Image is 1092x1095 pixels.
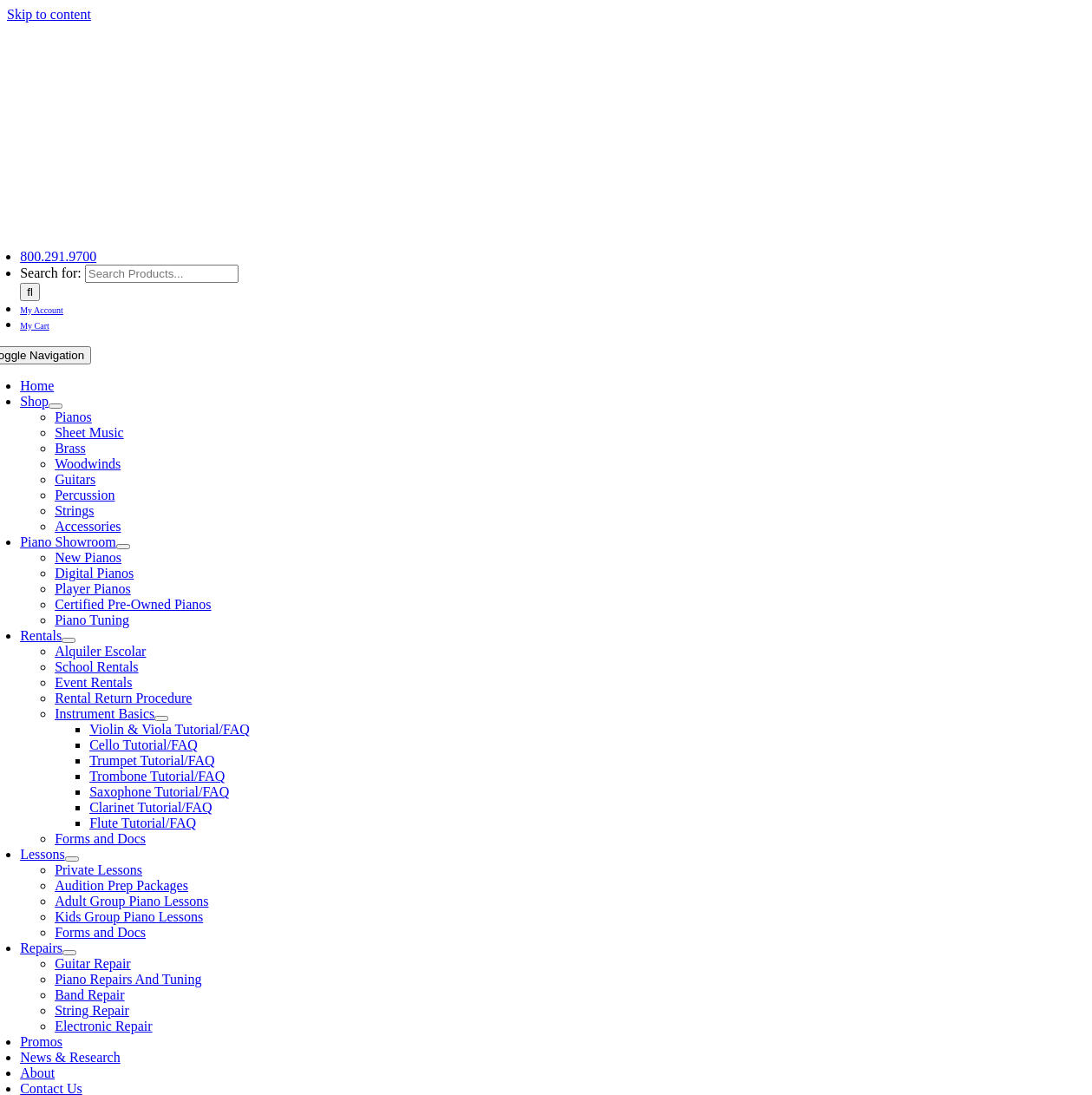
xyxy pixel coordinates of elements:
[20,266,82,280] span: Search for:
[89,816,196,830] a: Flute Tutorial/FAQ
[7,7,91,22] a: Skip to content
[20,941,62,955] a: Repairs
[55,441,86,456] a: Brass
[55,581,131,596] a: Player Pianos
[55,909,203,924] a: Kids Group Piano Lessons
[20,1065,55,1080] a: About
[20,1034,62,1049] a: Promos
[55,472,95,487] a: Guitars
[62,638,75,643] button: Open submenu of Rentals
[89,784,229,799] a: Saxophone Tutorial/FAQ
[55,878,188,893] a: Audition Prep Packages
[85,265,239,283] input: Search Products...
[55,925,146,940] a: Forms and Docs
[55,987,124,1002] a: Band Repair
[65,856,79,862] button: Open submenu of Lessons
[55,675,132,690] a: Event Rentals
[55,706,154,721] a: Instrument Basics
[49,403,62,409] button: Open submenu of Shop
[55,550,121,565] a: New Pianos
[55,894,208,908] a: Adult Group Piano Lessons
[55,659,138,674] a: School Rentals
[20,283,40,301] input: Search
[89,769,225,784] a: Trombone Tutorial/FAQ
[55,503,94,518] a: Strings
[20,847,65,862] a: Lessons
[20,394,49,409] a: Shop
[20,249,96,264] a: 800.291.9700
[20,301,63,316] a: My Account
[55,597,211,612] a: Certified Pre-Owned Pianos
[55,644,146,659] a: Alquiler Escolar
[20,317,49,331] a: My Cart
[89,753,214,768] a: Trumpet Tutorial/FAQ
[20,628,62,643] a: Rentals
[62,950,76,955] button: Open submenu of Repairs
[55,831,146,846] a: Forms and Docs
[55,425,124,440] a: Sheet Music
[20,534,116,549] a: Piano Showroom
[55,613,129,627] a: Piano Tuning
[55,456,121,471] a: Woodwinds
[55,691,192,705] a: Rental Return Procedure
[89,800,213,815] a: Clarinet Tutorial/FAQ
[55,1003,129,1018] a: String Repair
[55,956,131,971] a: Guitar Repair
[116,544,130,549] button: Open submenu of Piano Showroom
[20,1050,121,1065] span: News & Research
[55,1019,152,1033] a: Electronic Repair
[55,566,134,580] a: Digital Pianos
[55,488,114,502] a: Percussion
[55,862,142,877] a: Private Lessons
[89,738,198,752] a: Cello Tutorial/FAQ
[55,410,92,424] a: Pianos
[20,378,54,393] a: Home
[20,321,49,331] span: My Cart
[20,305,63,315] span: My Account
[55,519,121,534] a: Accessories
[55,972,201,987] a: Piano Repairs And Tuning
[89,722,250,737] a: Violin & Viola Tutorial/FAQ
